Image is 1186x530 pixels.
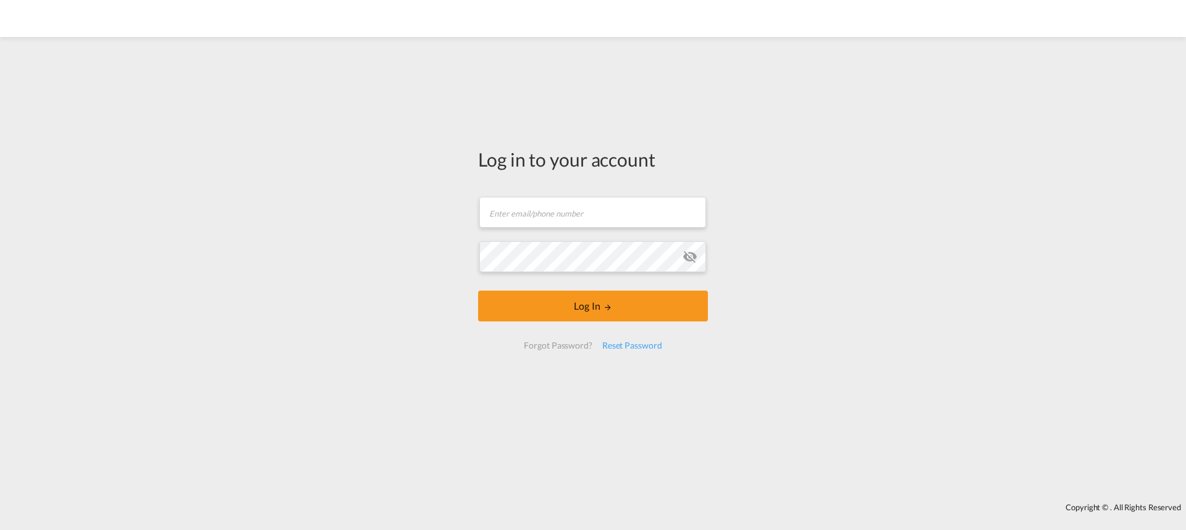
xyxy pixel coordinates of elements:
div: Forgot Password? [519,334,597,357]
div: Reset Password [597,334,667,357]
div: Log in to your account [478,146,708,172]
md-icon: icon-eye-off [683,249,697,264]
button: LOGIN [478,291,708,321]
input: Enter email/phone number [479,197,706,228]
